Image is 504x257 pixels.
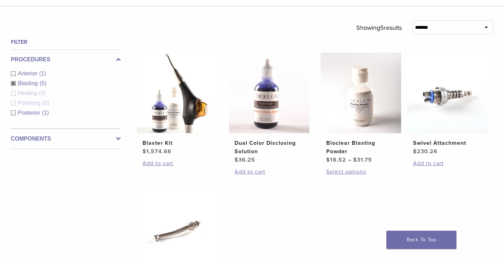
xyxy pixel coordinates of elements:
[142,159,212,168] a: Add to cart: “Blaster Kit”
[320,53,402,164] a: Bioclear Blasting PowderBioclear Blasting Powder
[142,148,171,155] bdi: 1,574.66
[413,159,482,168] a: Add to cart: “Swivel Attachment”
[40,80,47,86] span: (5)
[136,53,218,156] a: Blaster KitBlaster Kit $1,574.66
[42,100,49,106] span: (0)
[11,135,121,143] label: Components
[386,231,456,249] a: Back To Top
[413,148,437,155] bdi: 230.26
[321,53,401,133] img: Bioclear Blasting Powder
[142,148,146,155] span: $
[234,139,304,156] h2: Dual Color Disclosing Solution
[356,20,402,35] p: Showing results
[137,53,217,133] img: Blaster Kit
[234,156,238,163] span: $
[380,24,384,32] span: 5
[407,53,488,133] img: Swivel Attachment
[39,90,46,96] span: (0)
[353,156,357,163] span: $
[18,110,42,116] span: Posterior
[326,156,330,163] span: $
[42,110,49,116] span: (1)
[234,156,255,163] bdi: 36.25
[11,38,121,46] h4: Filter
[11,55,121,64] label: Procedures
[39,70,46,76] span: (1)
[413,148,417,155] span: $
[326,156,346,163] bdi: 18.52
[142,139,212,147] h2: Blaster Kit
[353,156,372,163] bdi: 31.75
[229,53,309,133] img: Dual Color Disclosing Solution
[326,139,395,156] h2: Bioclear Blasting Powder
[18,90,39,96] span: Heating
[18,80,40,86] span: Blasting
[229,53,310,164] a: Dual Color Disclosing SolutionDual Color Disclosing Solution $36.25
[326,168,395,176] a: Select options for “Bioclear Blasting Powder”
[413,139,482,147] h2: Swivel Attachment
[348,156,351,163] span: –
[18,70,39,76] span: Anterior
[18,100,42,106] span: Polishing
[407,53,489,156] a: Swivel AttachmentSwivel Attachment $230.26
[234,168,304,176] a: Add to cart: “Dual Color Disclosing Solution”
